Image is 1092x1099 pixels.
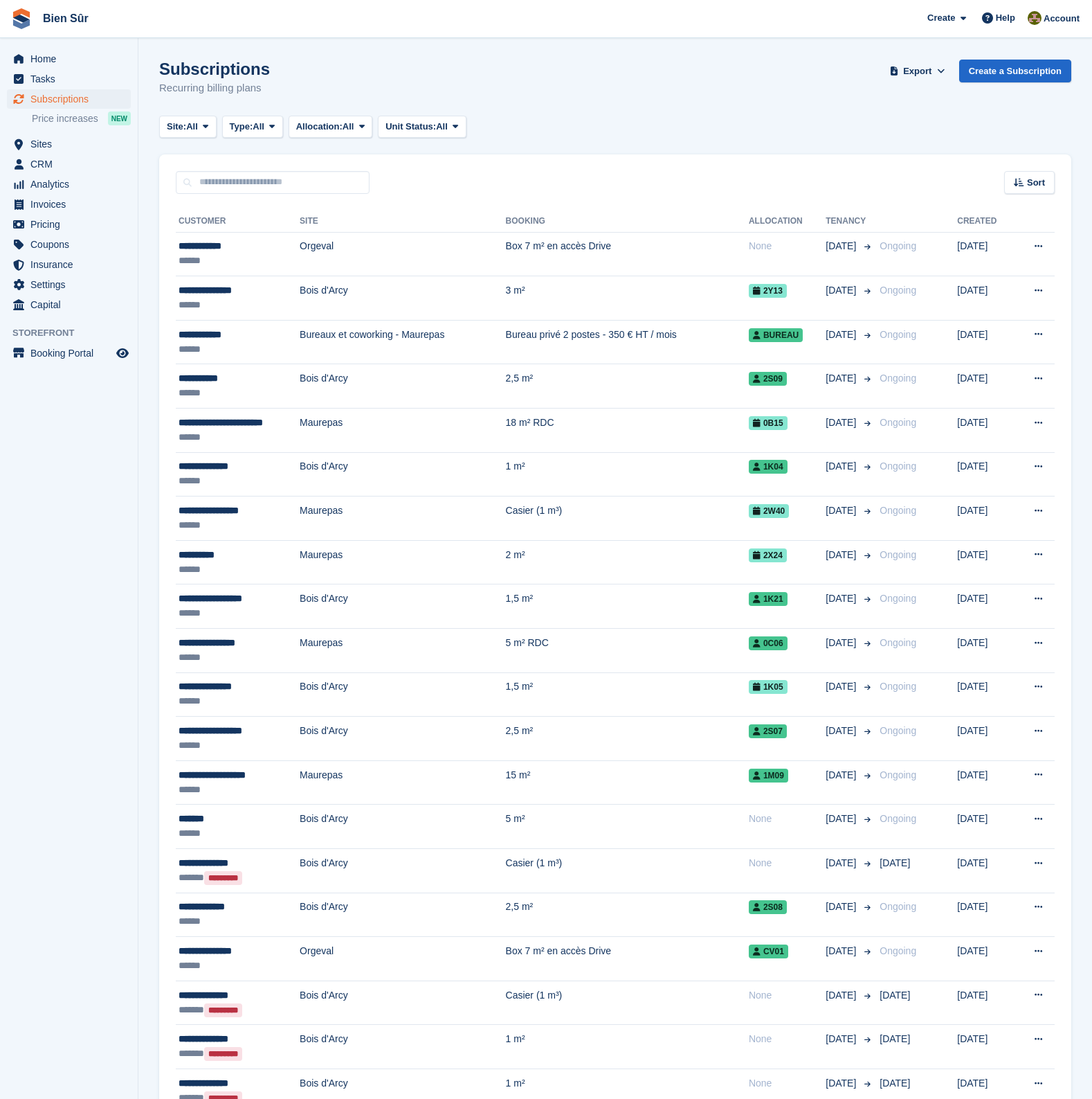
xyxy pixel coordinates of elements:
span: [DATE] [826,239,859,253]
span: 0C06 [749,636,788,650]
td: [DATE] [957,452,1013,497]
td: 2,5 m² [506,893,749,937]
button: Site: All [159,116,217,139]
span: Home [30,49,113,69]
td: [DATE] [957,1025,1013,1069]
div: None [749,856,826,870]
button: Type: All [222,116,283,139]
span: Ongoing [880,505,916,516]
span: Ongoing [880,285,916,296]
td: 15 m² [506,760,749,805]
th: Allocation [749,211,826,233]
td: [DATE] [957,893,1013,937]
td: 1 m² [506,452,749,497]
h1: Subscriptions [159,60,270,78]
span: Pricing [30,215,113,234]
td: [DATE] [957,849,1013,893]
span: Ongoing [880,549,916,560]
td: [DATE] [957,364,1013,409]
td: [DATE] [957,937,1013,981]
span: Ongoing [880,593,916,604]
span: Subscriptions [30,89,113,109]
button: Allocation: All [289,116,373,139]
img: Matthieu Burnand [1028,11,1041,25]
td: [DATE] [957,760,1013,805]
td: 2,5 m² [506,364,749,409]
span: 1K05 [749,680,788,694]
span: Tasks [30,69,113,89]
td: [DATE] [957,276,1013,321]
td: Bureau privé 2 postes - 350 € HT / mois [506,320,749,364]
td: 1,5 m² [506,672,749,717]
td: [DATE] [957,805,1013,849]
td: Maurepas [300,497,506,541]
td: 5 m² RDC [506,629,749,673]
th: Booking [506,211,749,233]
a: menu [7,295,131,314]
span: Ongoing [880,681,916,692]
div: None [749,812,826,826]
span: [DATE] [826,724,859,738]
a: Bien Sûr [37,7,94,30]
span: 1K04 [749,460,788,474]
span: [DATE] [826,283,859,298]
span: Analytics [30,175,113,194]
td: 3 m² [506,276,749,321]
td: [DATE] [957,981,1013,1025]
span: [DATE] [826,591,859,606]
span: [DATE] [826,1032,859,1046]
span: Storefront [12,326,138,340]
td: Casier (1 m³) [506,497,749,541]
td: 1,5 m² [506,584,749,629]
span: Ongoing [880,813,916,824]
span: [DATE] [826,679,859,694]
span: 2Y13 [749,284,787,298]
td: [DATE] [957,672,1013,717]
button: Export [887,60,948,82]
span: Ongoing [880,417,916,428]
span: 2S07 [749,724,787,738]
span: 2W40 [749,504,789,518]
span: [DATE] [826,768,859,783]
span: 1K21 [749,592,788,606]
span: All [253,120,264,134]
span: 2X24 [749,548,787,562]
span: CRM [30,154,113,174]
span: Account [1044,12,1080,26]
a: Preview store [114,345,131,361]
span: 0B15 [749,416,788,430]
td: [DATE] [957,629,1013,673]
td: [DATE] [957,584,1013,629]
td: Bois d'Arcy [300,805,506,849]
span: [DATE] [826,328,859,342]
span: All [343,120,354,134]
p: Recurring billing plans [159,80,270,96]
span: Price increases [32,112,98,125]
span: Sites [30,134,113,154]
span: [DATE] [826,1076,859,1091]
td: Orgeval [300,232,506,276]
span: 1M09 [749,769,788,783]
td: Maurepas [300,540,506,584]
td: Maurepas [300,760,506,805]
span: Help [996,11,1015,25]
td: [DATE] [957,540,1013,584]
td: Bois d'Arcy [300,893,506,937]
span: 2S08 [749,900,787,914]
span: Export [903,64,931,78]
span: Create [927,11,955,25]
span: Ongoing [880,461,916,472]
span: Settings [30,275,113,294]
th: Customer [176,211,300,233]
a: menu [7,195,131,214]
span: [DATE] [826,988,859,1003]
td: Bois d'Arcy [300,452,506,497]
a: menu [7,89,131,109]
a: menu [7,255,131,274]
td: [DATE] [957,497,1013,541]
span: [DATE] [880,990,910,1001]
td: Box 7 m² en accès Drive [506,937,749,981]
a: menu [7,275,131,294]
span: [DATE] [826,416,859,430]
div: None [749,1032,826,1046]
